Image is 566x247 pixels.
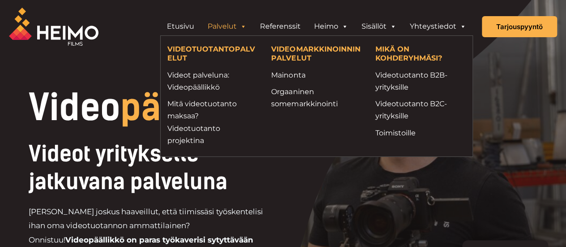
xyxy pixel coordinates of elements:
h1: Video [29,90,336,126]
a: Mainonta [271,69,362,81]
a: Referenssit [253,17,307,35]
img: Heimo Filmsin logo [9,8,98,46]
a: Videot palveluna: Videopäällikkö [167,69,258,93]
a: Videotuotanto B2B-yrityksille [375,69,466,93]
a: Mitä videotuotanto maksaa?Videotuotanto projektina [167,98,258,147]
a: Sisällöt [355,17,403,35]
a: Heimo [307,17,355,35]
span: Videot yritykselle jatkuvana palveluna [29,141,227,195]
a: Palvelut [201,17,253,35]
a: Videotuotanto B2C-yrityksille [375,98,466,122]
h4: VIDEOMARKKINOINNIN PALVELUT [271,45,362,64]
h4: MIKÄ ON KOHDERYHMÄSI? [375,45,466,64]
span: päällikkö [120,86,271,129]
a: Orgaaninen somemarkkinointi [271,86,362,110]
aside: Header Widget 1 [156,17,477,35]
a: Etusivu [160,17,201,35]
a: Yhteystiedot [403,17,473,35]
h4: VIDEOTUOTANTOPALVELUT [167,45,258,64]
a: Tarjouspyyntö [482,16,557,37]
a: Toimistoille [375,127,466,139]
